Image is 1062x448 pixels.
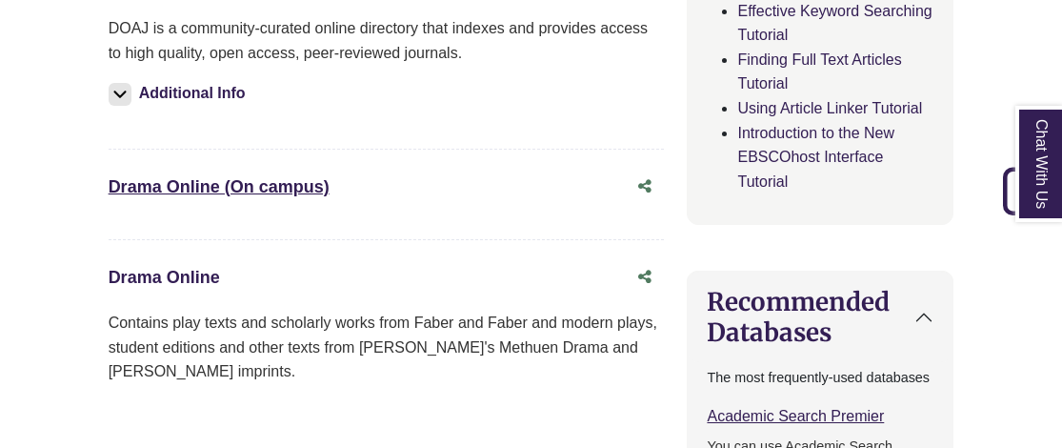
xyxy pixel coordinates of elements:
[109,16,665,65] div: DOAJ is a community-curated online directory that indexes and provides access to high quality, op...
[109,311,665,384] div: Contains play texts and scholarly works from Faber and Faber and modern plays, student editions a...
[707,408,884,424] a: Academic Search Premier
[109,268,220,287] a: Drama Online
[109,80,251,107] button: Additional Info
[626,169,664,205] button: Share this database
[737,3,932,44] a: Effective Keyword Searching Tutorial
[109,177,330,196] a: Drama Online (On campus)
[737,51,901,92] a: Finding Full Text Articles Tutorial
[737,125,894,190] a: Introduction to the New EBSCOhost Interface Tutorial
[626,259,664,295] button: Share this database
[996,178,1057,204] a: Back to Top
[707,367,933,389] p: The most frequently-used databases
[688,272,952,361] button: Recommended Databases
[737,100,922,116] a: Using Article Linker Tutorial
